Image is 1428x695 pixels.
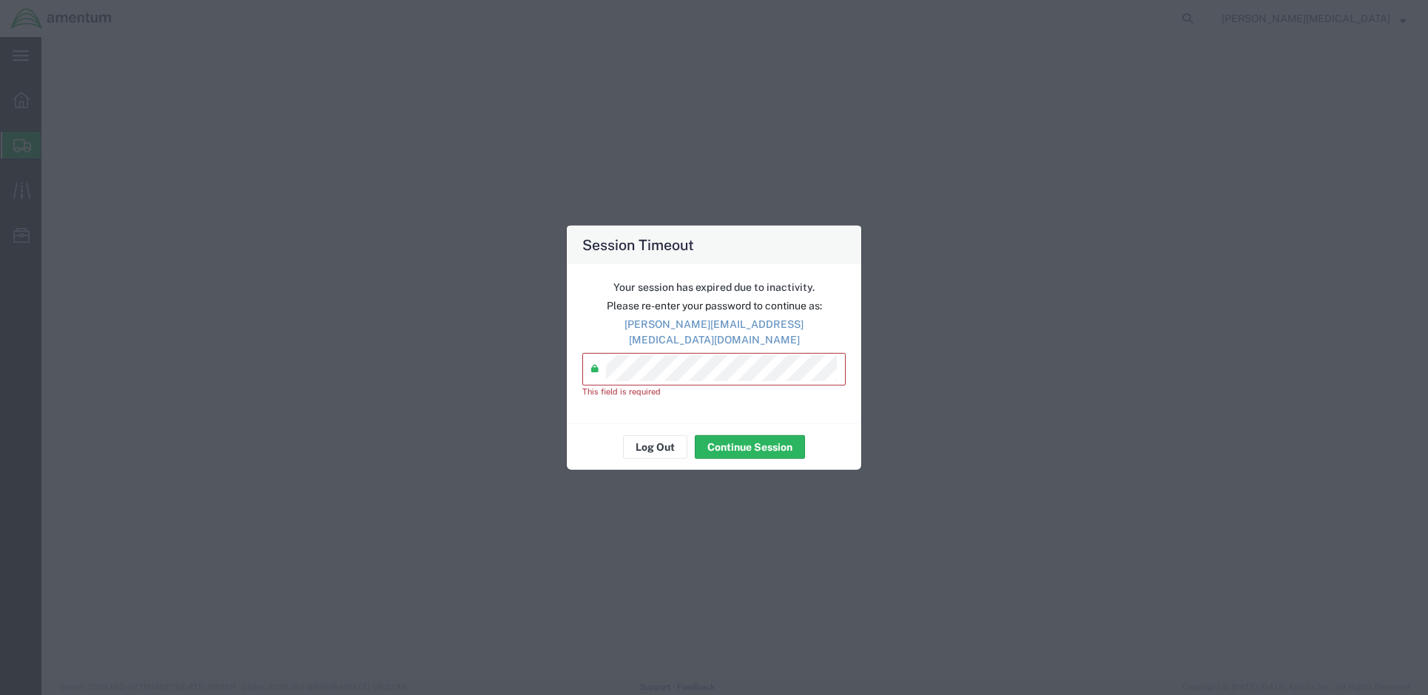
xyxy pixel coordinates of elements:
p: Your session has expired due to inactivity. [582,279,846,295]
p: Please re-enter your password to continue as: [582,298,846,313]
button: Continue Session [695,435,805,459]
button: Log Out [623,435,687,459]
div: This field is required [582,386,846,398]
h4: Session Timeout [582,234,694,255]
p: [PERSON_NAME][EMAIL_ADDRESS][MEDICAL_DATA][DOMAIN_NAME] [582,317,846,348]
